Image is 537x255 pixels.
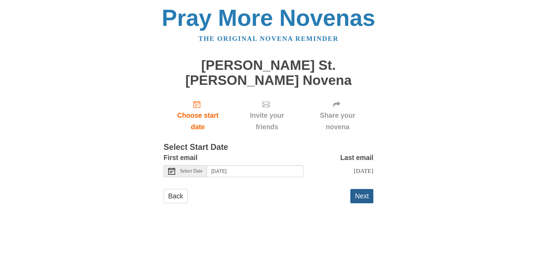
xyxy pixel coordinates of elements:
[350,189,373,203] button: Next
[340,152,373,163] label: Last email
[199,35,339,42] a: The original novena reminder
[164,95,232,136] a: Choose start date
[232,95,302,136] div: Click "Next" to confirm your start date first.
[164,152,198,163] label: First email
[180,169,202,174] span: Select Date
[354,167,373,174] span: [DATE]
[171,110,225,133] span: Choose start date
[162,5,375,31] a: Pray More Novenas
[164,189,188,203] a: Back
[309,110,366,133] span: Share your novena
[164,143,373,152] h3: Select Start Date
[302,95,373,136] div: Click "Next" to confirm your start date first.
[239,110,295,133] span: Invite your friends
[164,58,373,88] h1: [PERSON_NAME] St. [PERSON_NAME] Novena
